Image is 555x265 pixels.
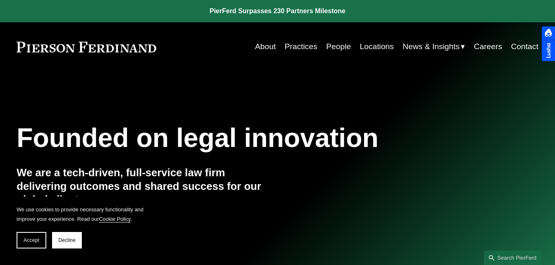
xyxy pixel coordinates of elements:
[58,237,76,243] span: Decline
[17,166,277,206] h4: We are a tech-driven, full-service law firm delivering outcomes and shared success for our global...
[99,216,130,222] a: Cookie Policy
[326,39,351,54] a: People
[52,232,82,248] button: Decline
[17,123,451,154] h1: Founded on legal innovation
[484,251,542,265] a: Search this site
[285,39,317,54] a: Practices
[17,205,149,224] p: We use cookies to provide necessary functionality and improve your experience. Read our .
[474,39,502,54] a: Careers
[8,196,157,257] section: Cookie banner
[511,39,538,54] a: Contact
[403,39,465,54] a: folder dropdown
[24,237,39,243] span: Accept
[403,40,460,54] span: News & Insights
[255,39,276,54] a: About
[17,232,46,248] button: Accept
[360,39,394,54] a: Locations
